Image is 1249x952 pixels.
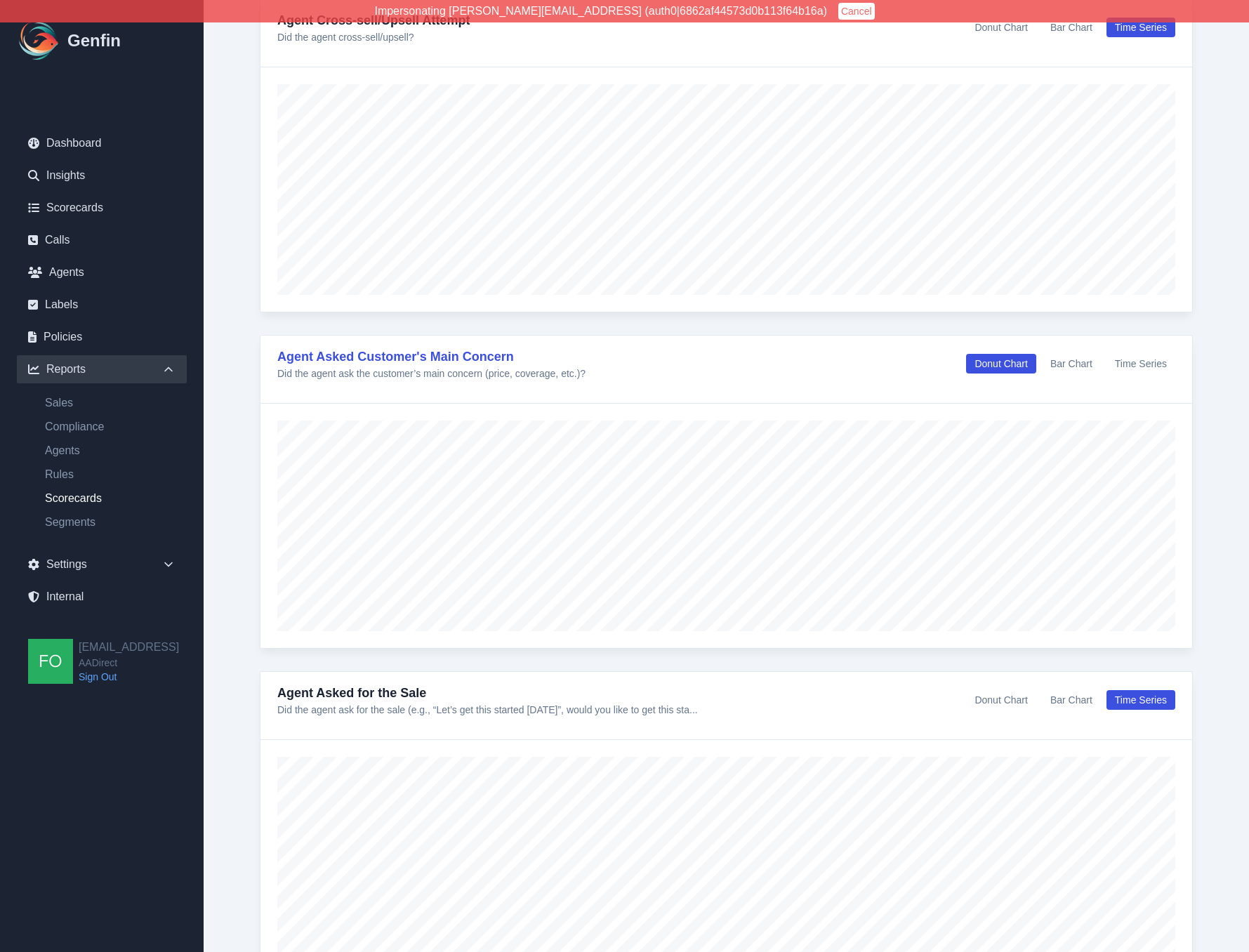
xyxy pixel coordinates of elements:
[17,129,187,157] a: Dashboard
[34,395,187,411] a: Sales
[1042,690,1101,710] button: Bar Chart
[1106,18,1175,37] button: Time Series
[17,291,187,319] a: Labels
[277,350,514,364] a: Agent Asked Customer's Main Concern
[34,418,187,435] a: Compliance
[966,18,1036,37] button: Donut Chart
[1042,354,1101,373] button: Bar Chart
[17,161,187,190] a: Insights
[277,686,426,700] a: Agent Asked for the Sale
[34,490,187,507] a: Scorecards
[1106,690,1175,710] button: Time Series
[79,656,179,670] span: AADirect
[79,639,179,656] h2: [EMAIL_ADDRESS]
[67,29,121,52] h1: Genfin
[34,466,187,483] a: Rules
[17,258,187,286] a: Agents
[1042,18,1101,37] button: Bar Chart
[277,30,470,44] p: Did the agent cross-sell/upsell?
[17,323,187,351] a: Policies
[34,442,187,459] a: Agents
[79,670,179,684] a: Sign Out
[17,355,187,383] div: Reports
[17,583,187,611] a: Internal
[277,366,586,381] p: Did the agent ask the customer’s main concern (price, coverage, etc.)?
[838,3,875,20] button: Cancel
[28,639,73,684] img: founders@genfin.ai
[1106,354,1175,373] button: Time Series
[34,514,187,531] a: Segments
[17,550,187,579] div: Settings
[17,226,187,254] a: Calls
[277,703,698,717] p: Did the agent ask for the sale (e.g., “Let’s get this started [DATE]”, would you like to get this...
[17,194,187,222] a: Scorecards
[966,690,1036,710] button: Donut Chart
[966,354,1036,373] button: Donut Chart
[17,18,62,63] img: Logo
